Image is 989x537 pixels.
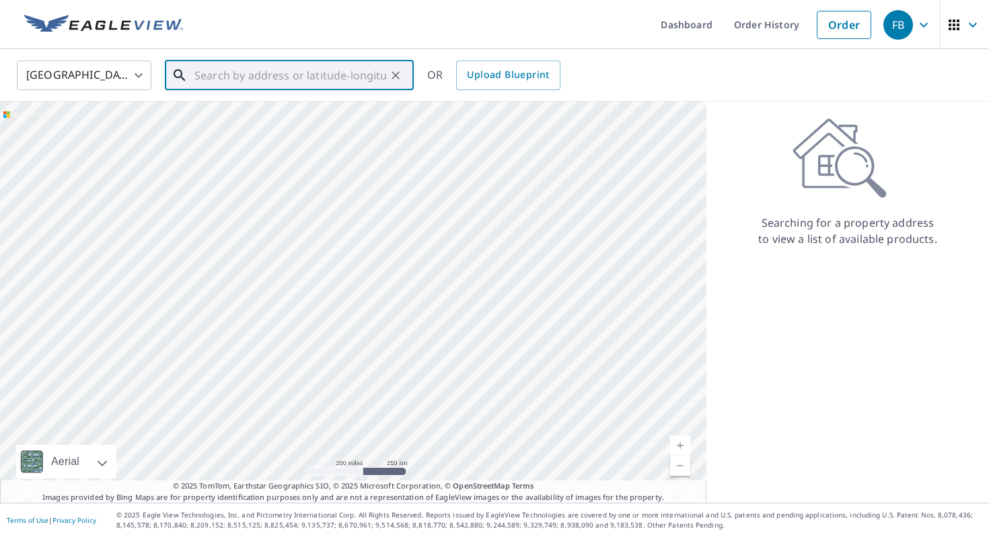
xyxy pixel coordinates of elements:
[7,515,48,525] a: Terms of Use
[173,480,534,492] span: © 2025 TomTom, Earthstar Geographics SIO, © 2025 Microsoft Corporation, ©
[670,435,690,456] a: Current Level 5, Zoom In
[47,445,83,478] div: Aerial
[7,516,96,524] p: |
[24,15,183,35] img: EV Logo
[16,445,116,478] div: Aerial
[386,66,405,85] button: Clear
[817,11,871,39] a: Order
[194,57,386,94] input: Search by address or latitude-longitude
[453,480,509,491] a: OpenStreetMap
[467,67,549,83] span: Upload Blueprint
[758,215,938,247] p: Searching for a property address to view a list of available products.
[116,510,982,530] p: © 2025 Eagle View Technologies, Inc. and Pictometry International Corp. All Rights Reserved. Repo...
[427,61,560,90] div: OR
[456,61,560,90] a: Upload Blueprint
[52,515,96,525] a: Privacy Policy
[512,480,534,491] a: Terms
[670,456,690,476] a: Current Level 5, Zoom Out
[17,57,151,94] div: [GEOGRAPHIC_DATA]
[883,10,913,40] div: FB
